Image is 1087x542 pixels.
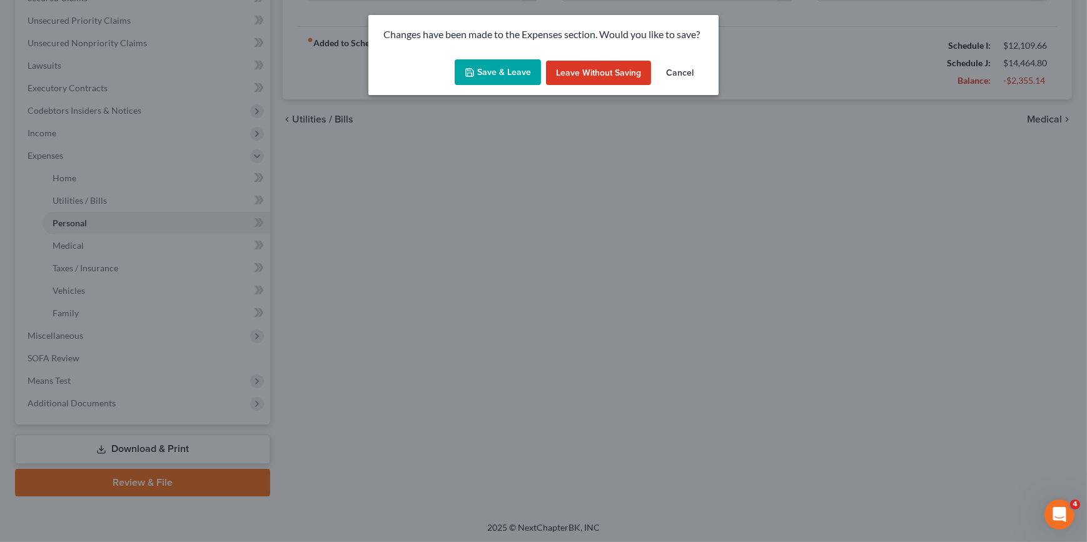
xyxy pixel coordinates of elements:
[1070,499,1080,509] span: 4
[383,28,704,42] p: Changes have been made to the Expenses section. Would you like to save?
[656,61,704,86] button: Cancel
[546,61,651,86] button: Leave without Saving
[1044,499,1074,529] iframe: Intercom live chat
[455,59,541,86] button: Save & Leave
